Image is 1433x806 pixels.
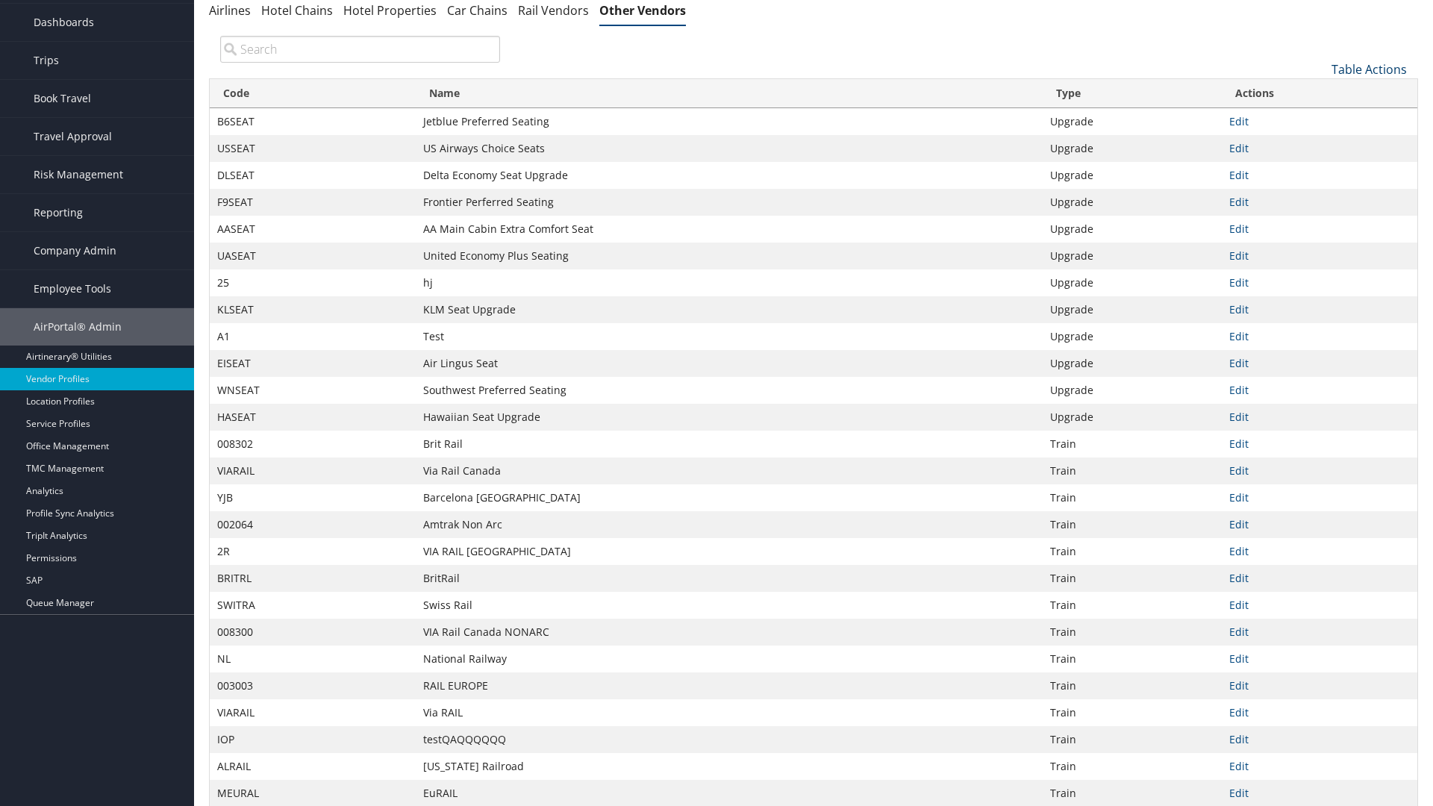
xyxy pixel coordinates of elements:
[416,216,1043,243] td: AA Main Cabin Extra Comfort Seat
[1043,511,1223,538] td: Train
[210,646,416,672] td: NL
[1229,141,1249,155] a: Edit
[1229,490,1249,504] a: Edit
[416,431,1043,457] td: Brit Rail
[210,243,416,269] td: UASEAT
[1043,646,1223,672] td: Train
[416,377,1043,404] td: Southwest Preferred Seating
[210,592,416,619] td: SWITRA
[34,42,59,79] span: Trips
[416,511,1043,538] td: Amtrak Non Arc
[1043,431,1223,457] td: Train
[261,2,333,19] a: Hotel Chains
[210,79,416,108] th: Code: activate to sort column ascending
[1229,732,1249,746] a: Edit
[416,135,1043,162] td: US Airways Choice Seats
[599,2,686,19] a: Other Vendors
[1043,404,1223,431] td: Upgrade
[1229,598,1249,612] a: Edit
[1229,383,1249,397] a: Edit
[1043,619,1223,646] td: Train
[1229,356,1249,370] a: Edit
[210,135,416,162] td: USSEAT
[1229,759,1249,773] a: Edit
[1043,323,1223,350] td: Upgrade
[1229,678,1249,693] a: Edit
[209,2,251,19] a: Airlines
[1229,437,1249,451] a: Edit
[210,457,416,484] td: VIARAIL
[210,108,416,135] td: B6SEAT
[210,672,416,699] td: 003003
[1229,625,1249,639] a: Edit
[1229,544,1249,558] a: Edit
[416,699,1043,726] td: Via RAIL
[416,592,1043,619] td: Swiss Rail
[1043,457,1223,484] td: Train
[210,538,416,565] td: 2R
[1043,592,1223,619] td: Train
[416,243,1043,269] td: United Economy Plus Seating
[34,308,122,346] span: AirPortal® Admin
[416,538,1043,565] td: VIA RAIL [GEOGRAPHIC_DATA]
[210,269,416,296] td: 25
[447,2,508,19] a: Car Chains
[1043,377,1223,404] td: Upgrade
[1229,705,1249,719] a: Edit
[416,296,1043,323] td: KLM Seat Upgrade
[210,189,416,216] td: F9SEAT
[1043,216,1223,243] td: Upgrade
[210,216,416,243] td: AASEAT
[210,699,416,726] td: VIARAIL
[210,431,416,457] td: 008302
[210,511,416,538] td: 002064
[1229,463,1249,478] a: Edit
[34,194,83,231] span: Reporting
[1229,410,1249,424] a: Edit
[416,753,1043,780] td: [US_STATE] Railroad
[1043,269,1223,296] td: Upgrade
[210,323,416,350] td: A1
[1229,275,1249,290] a: Edit
[1043,565,1223,592] td: Train
[416,646,1043,672] td: National Railway
[210,350,416,377] td: EISEAT
[1229,222,1249,236] a: Edit
[518,2,589,19] a: Rail Vendors
[1229,114,1249,128] a: Edit
[416,484,1043,511] td: Barcelona [GEOGRAPHIC_DATA]
[1229,168,1249,182] a: Edit
[416,189,1043,216] td: Frontier Perferred Seating
[210,565,416,592] td: BRITRL
[34,80,91,117] span: Book Travel
[1043,699,1223,726] td: Train
[220,36,500,63] input: Search
[1043,726,1223,753] td: Train
[1229,302,1249,316] a: Edit
[1043,135,1223,162] td: Upgrade
[210,619,416,646] td: 008300
[1043,538,1223,565] td: Train
[416,619,1043,646] td: VIA Rail Canada NONARC
[1229,329,1249,343] a: Edit
[210,753,416,780] td: ALRAIL
[1043,243,1223,269] td: Upgrade
[1043,108,1223,135] td: Upgrade
[416,726,1043,753] td: testQAQQQQQQ
[416,457,1043,484] td: Via Rail Canada
[1043,753,1223,780] td: Train
[1043,189,1223,216] td: Upgrade
[34,232,116,269] span: Company Admin
[416,79,1043,108] th: Name: activate to sort column ascending
[1222,79,1417,108] th: Actions
[34,156,123,193] span: Risk Management
[34,118,112,155] span: Travel Approval
[416,672,1043,699] td: RAIL EUROPE
[1043,296,1223,323] td: Upgrade
[416,269,1043,296] td: hj
[1043,672,1223,699] td: Train
[343,2,437,19] a: Hotel Properties
[416,565,1043,592] td: BritRail
[210,404,416,431] td: HASEAT
[1043,162,1223,189] td: Upgrade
